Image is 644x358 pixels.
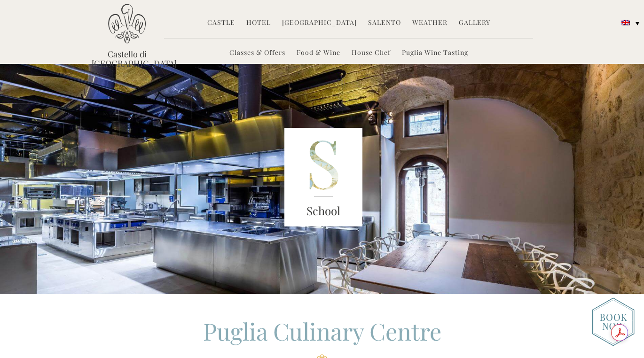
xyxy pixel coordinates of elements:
a: Classes & Offers [229,48,285,59]
a: Gallery [459,18,490,29]
a: Hotel [246,18,271,29]
a: Food & Wine [297,48,340,59]
img: English [621,20,630,25]
a: Castle [207,18,235,29]
a: Salento [368,18,401,29]
a: Weather [412,18,448,29]
a: Castello di [GEOGRAPHIC_DATA] [92,49,162,68]
img: new-booknow.png [592,297,635,346]
a: House Chef [352,48,391,59]
img: Castello di Ugento [108,4,146,44]
a: [GEOGRAPHIC_DATA] [282,18,357,29]
a: Puglia Wine Tasting [402,48,468,59]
